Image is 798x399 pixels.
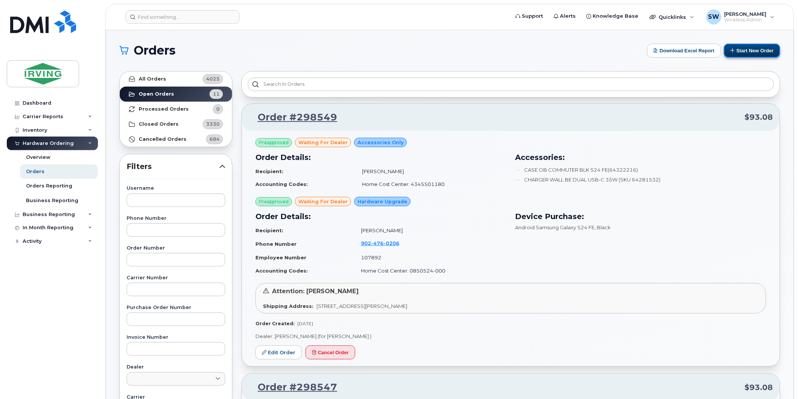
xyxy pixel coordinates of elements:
strong: Order Created: [255,321,294,326]
label: Carrier Number [127,276,225,280]
button: Download Excel Report [647,44,721,58]
a: Edit Order [255,346,302,359]
a: Open Orders11 [120,87,232,102]
label: Username [127,186,225,191]
label: Order Number [127,246,225,251]
span: 3330 [206,120,220,128]
span: Filters [127,161,219,172]
h3: Order Details: [255,211,506,222]
span: waiting for dealer [298,198,348,205]
td: 107892 [354,251,506,264]
span: 11 [213,90,220,97]
span: Android Samsung Galaxy S24 FE [515,224,595,230]
span: Hardware Upgrade [358,198,407,205]
span: Preapproved [259,139,289,146]
a: All Orders4025 [120,72,232,87]
span: Orders [134,45,176,56]
strong: Employee Number [255,254,306,260]
a: Processed Orders0 [120,102,232,117]
a: Order #298547 [249,381,337,394]
strong: Phone Number [255,241,297,247]
strong: Recipient: [255,168,283,174]
strong: Recipient: [255,227,283,233]
td: Home Cost Center: 4345501180 [355,178,506,191]
span: $93.08 [745,382,773,393]
a: 9024760206 [361,240,408,246]
td: Home Cost Center: 0850524-000 [354,264,506,277]
span: Preapproved [259,198,289,205]
span: 0 [216,105,220,113]
strong: Shipping Address: [263,303,313,309]
strong: Processed Orders [139,106,189,112]
h3: Order Details: [255,152,506,163]
li: CASE OB COMMUTER BLK S24 FE(64322216) [515,166,766,174]
button: Cancel Order [306,346,355,359]
p: Dealer: [PERSON_NAME] (for [PERSON_NAME] ) [255,333,766,340]
a: Order #298549 [249,111,337,124]
label: Invoice Number [127,335,225,340]
strong: All Orders [139,76,166,82]
span: Attention: [PERSON_NAME] [272,288,359,295]
td: [PERSON_NAME] [354,224,506,237]
h3: Accessories: [515,152,766,163]
strong: Cancelled Orders [139,136,187,142]
span: , Black [595,224,611,230]
li: CHARGER WALL BE DUAL USB-C 35W (SKU 64281532) [515,176,766,183]
strong: Closed Orders [139,121,179,127]
span: 684 [209,136,220,143]
a: Closed Orders3330 [120,117,232,132]
a: Cancelled Orders684 [120,132,232,147]
strong: Accounting Codes: [255,268,308,274]
span: [STREET_ADDRESS][PERSON_NAME] [316,303,407,309]
label: Dealer [127,365,225,370]
h3: Device Purchase: [515,211,766,222]
span: 476 [371,240,384,246]
span: waiting for dealer [298,139,348,146]
span: 0206 [384,240,399,246]
button: Start New Order [724,44,780,58]
span: [DATE] [297,321,313,326]
label: Purchase Order Number [127,305,225,310]
label: Phone Number [127,216,225,221]
span: 902 [361,240,399,246]
span: $93.08 [745,112,773,123]
span: 4025 [206,75,220,82]
strong: Open Orders [139,91,174,97]
strong: Accounting Codes: [255,181,308,187]
td: [PERSON_NAME] [355,165,506,178]
input: Search in orders [248,78,774,91]
span: Accessories Only [358,139,404,146]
